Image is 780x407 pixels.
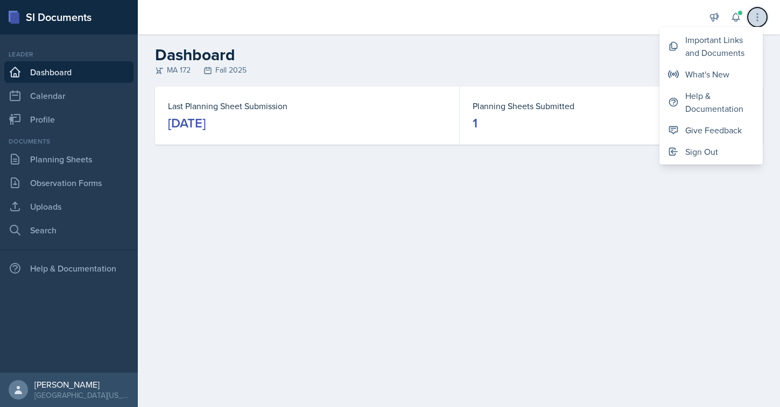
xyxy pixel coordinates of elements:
button: Important Links and Documents [659,29,763,63]
div: MA 172 Fall 2025 [155,65,763,76]
button: Give Feedback [659,119,763,141]
div: Help & Documentation [685,89,754,115]
button: Help & Documentation [659,85,763,119]
button: Sign Out [659,141,763,162]
a: Search [4,219,133,241]
div: [PERSON_NAME] [34,379,129,390]
div: [GEOGRAPHIC_DATA][US_STATE] in [GEOGRAPHIC_DATA] [34,390,129,401]
div: [DATE] [168,115,206,132]
div: What's New [685,68,729,81]
a: Calendar [4,85,133,106]
div: Important Links and Documents [685,33,754,59]
button: What's New [659,63,763,85]
a: Profile [4,109,133,130]
div: Documents [4,137,133,146]
dt: Planning Sheets Submitted [473,99,750,112]
div: Help & Documentation [4,258,133,279]
div: Sign Out [685,145,718,158]
a: Planning Sheets [4,148,133,170]
div: Leader [4,49,133,59]
a: Uploads [4,196,133,217]
div: Give Feedback [685,124,742,137]
div: 1 [473,115,477,132]
dt: Last Planning Sheet Submission [168,99,446,112]
a: Dashboard [4,61,133,83]
h2: Dashboard [155,45,763,65]
a: Observation Forms [4,172,133,194]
